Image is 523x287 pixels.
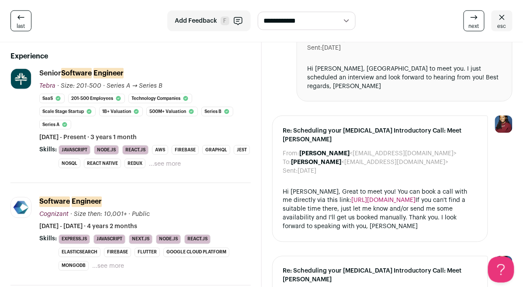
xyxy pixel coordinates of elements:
[128,210,130,219] span: ·
[11,198,31,218] img: 05ea1cbe1eda5b9a050e0e06206b905cd8c9a8c11857a171f4c642c388a7c5f9.jpg
[122,145,149,155] li: React.js
[129,235,152,244] li: Next.js
[39,133,137,142] span: [DATE] - Present · 3 years 1 month
[59,248,100,257] li: Elasticsearch
[167,10,251,31] button: Add Feedback F
[488,256,514,283] iframe: Help Scout Beacon - Open
[94,68,124,79] mark: Engineer
[291,159,342,165] b: [PERSON_NAME]
[495,256,513,273] img: 10010497-medium_jpg
[156,235,181,244] li: Node.js
[11,69,31,89] img: 601a13aa3acbba42aa6476b7dacdc4f13f287b851556dd3b35c8bb292db5b780.jpg
[201,107,233,116] li: Series B
[39,235,57,243] span: Skills:
[175,17,217,25] span: Add Feedback
[128,94,192,103] li: Technology Companies
[107,83,163,89] span: Series A → Series B
[352,198,416,204] a: [URL][DOMAIN_NAME]
[498,23,506,30] span: esc
[495,116,513,133] img: 10010497-medium_jpg
[184,235,211,244] li: React.js
[39,107,96,116] li: Scale Stage Startup
[94,145,119,155] li: Node.js
[39,120,71,130] li: Series A
[39,197,70,207] mark: Software
[308,44,322,52] dt: Sent:
[99,107,143,116] li: 1B+ Valuation
[308,65,502,91] div: Hi [PERSON_NAME], [GEOGRAPHIC_DATA] to meet you. I just scheduled an interview and look forward t...
[298,167,317,175] dd: [DATE]
[283,188,478,231] div: Hi [PERSON_NAME], Great to meet you! You can book a call with me directly via this link: If you c...
[283,158,291,167] dt: To:
[469,23,479,30] span: next
[92,262,124,271] button: ...see more
[149,160,181,168] button: ...see more
[283,126,478,144] span: Re: Scheduling your [MEDICAL_DATA] Introductory Call: Meet [PERSON_NAME]
[300,149,457,158] dd: <[EMAIL_ADDRESS][DOMAIN_NAME]>
[152,145,168,155] li: AWS
[104,248,131,257] li: Firebase
[125,159,145,168] li: Redux
[10,10,31,31] a: last
[135,248,160,257] li: Flutter
[221,17,229,25] span: F
[10,51,251,61] h2: Experience
[84,159,121,168] li: React Native
[234,145,250,155] li: Jest
[322,44,341,52] dd: [DATE]
[59,159,80,168] li: NoSQL
[39,83,55,89] span: Tebra
[163,248,229,257] li: Google Cloud Platform
[39,222,137,231] span: [DATE] - [DATE] · 4 years 2 months
[57,83,101,89] span: · Size: 201-500
[61,68,92,79] mark: Software
[172,145,199,155] li: Firebase
[94,235,125,244] li: JavaScript
[59,145,90,155] li: JavaScript
[103,82,105,90] span: ·
[39,145,57,154] span: Skills:
[283,149,300,158] dt: From:
[59,235,90,244] li: Express.js
[464,10,485,31] a: next
[17,23,25,30] span: last
[283,267,478,284] span: Re: Scheduling your [MEDICAL_DATA] Introductory Call: Meet [PERSON_NAME]
[70,212,127,218] span: · Size then: 10,001+
[132,212,150,218] span: Public
[39,212,69,218] span: Cognizant
[39,68,124,78] div: Senior
[202,145,230,155] li: GraphQL
[72,197,102,207] mark: Engineer
[492,10,513,31] a: esc
[283,167,298,175] dt: Sent:
[59,261,89,271] li: MongoDB
[300,150,350,157] b: [PERSON_NAME]
[39,94,65,103] li: SaaS
[68,94,125,103] li: 201-500 employees
[146,107,198,116] li: 500M+ Valuation
[291,158,449,167] dd: <[EMAIL_ADDRESS][DOMAIN_NAME]>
